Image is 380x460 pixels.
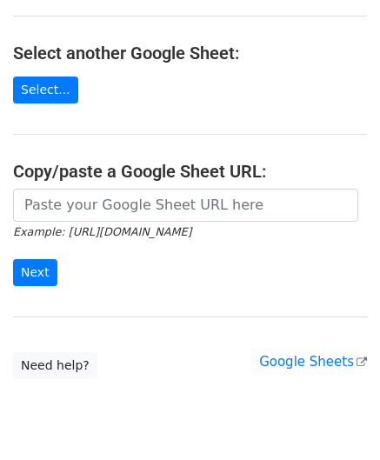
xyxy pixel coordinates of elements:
[13,259,57,286] input: Next
[293,377,380,460] iframe: Chat Widget
[13,161,367,182] h4: Copy/paste a Google Sheet URL:
[259,354,367,370] a: Google Sheets
[13,189,358,222] input: Paste your Google Sheet URL here
[13,77,78,103] a: Select...
[13,352,97,379] a: Need help?
[13,225,191,238] small: Example: [URL][DOMAIN_NAME]
[13,43,367,63] h4: Select another Google Sheet:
